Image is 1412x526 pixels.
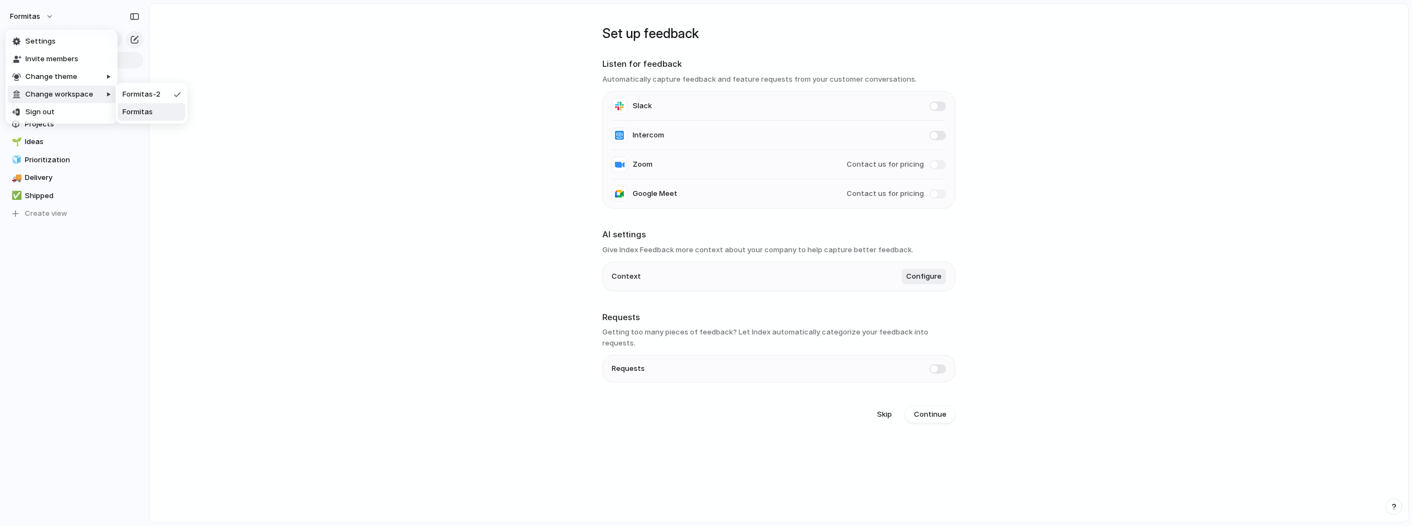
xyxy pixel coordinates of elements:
span: Sign out [25,107,55,118]
span: Change workspace [25,89,93,100]
span: Formitas [122,107,153,118]
span: Settings [25,36,56,47]
span: Invite members [25,54,78,65]
span: Formitas-2 [122,89,161,100]
span: Change theme [25,71,77,82]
